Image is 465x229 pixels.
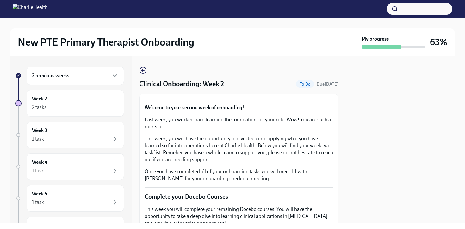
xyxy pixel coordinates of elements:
a: Week 41 task [15,153,124,180]
p: Once you have completed all of your onboarding tasks you will meet 1:1 with [PERSON_NAME] for you... [145,168,333,182]
h3: 63% [430,36,447,48]
p: Complete your Docebo Courses [145,193,333,201]
span: August 30th, 2025 07:00 [317,81,338,87]
a: Week 31 task [15,122,124,148]
img: CharlieHealth [13,4,48,14]
div: 1 task [32,136,44,143]
div: 2 tasks [32,104,46,111]
strong: Welcome to your second week of onboarding! [145,105,244,111]
h6: Week 3 [32,127,47,134]
h6: Week 2 [32,95,47,102]
h2: New PTE Primary Therapist Onboarding [18,36,194,48]
h6: Week 5 [32,190,47,197]
span: To Do [296,82,314,86]
div: 1 task [32,167,44,174]
div: 2 previous weeks [27,67,124,85]
a: Week 22 tasks [15,90,124,117]
h6: Week 4 [32,159,47,166]
strong: [DATE] [325,81,338,87]
strong: My progress [362,35,389,42]
span: Due [317,81,338,87]
div: 1 task [32,199,44,206]
h6: Week 6 [32,222,47,229]
p: This week you will complete your remaining Docebo courses. You will have the opportunity to take ... [145,206,333,227]
h4: Clinical Onboarding: Week 2 [139,79,224,89]
p: This week, you will have the opportunity to dive deep into applying what you have learned so far ... [145,135,333,163]
h6: 2 previous weeks [32,72,69,79]
a: Week 51 task [15,185,124,212]
p: Last week, you worked hard learning the foundations of your role. Wow! You are such a rock star! [145,116,333,130]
